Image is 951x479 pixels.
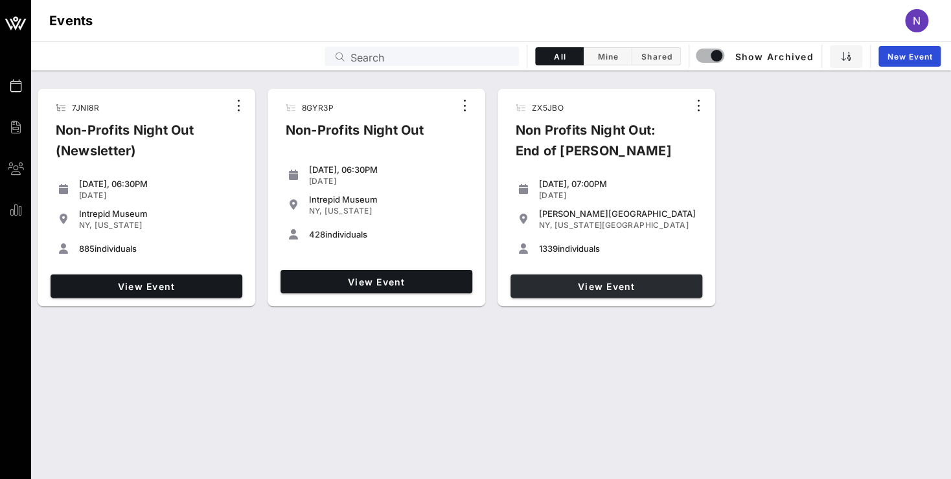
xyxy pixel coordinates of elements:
div: Non Profits Night Out: End of [PERSON_NAME] [505,120,688,172]
div: Intrepid Museum [79,208,237,219]
span: 1339 [539,243,558,254]
span: View Event [56,281,237,292]
div: [DATE] [79,190,237,201]
span: [US_STATE] [95,220,142,230]
button: Show Archived [697,45,814,68]
button: All [535,47,584,65]
a: View Event [51,274,242,298]
span: ZX5JBO [532,103,564,113]
div: Non-Profits Night Out (Newsletter) [45,120,228,172]
span: All [544,52,575,61]
span: View Event [516,281,697,292]
div: [DATE], 07:00PM [539,179,697,189]
div: individuals [309,229,467,240]
div: N [905,9,928,32]
div: [DATE], 06:30PM [79,179,237,189]
span: N [913,14,921,27]
div: [DATE], 06:30PM [309,164,467,175]
span: Shared [640,52,672,61]
span: NY, [539,220,553,230]
a: View Event [281,270,472,293]
div: individuals [79,243,237,254]
div: Intrepid Museum [309,194,467,205]
a: New Event [878,46,941,67]
div: [PERSON_NAME][GEOGRAPHIC_DATA] [539,208,697,219]
span: [US_STATE] [325,206,372,216]
span: View Event [286,276,467,287]
span: Show Archived [698,49,813,64]
span: 428 [309,229,325,240]
span: [US_STATE][GEOGRAPHIC_DATA] [555,220,689,230]
div: individuals [539,243,697,254]
div: [DATE] [539,190,697,201]
div: Non-Profits Night Out [275,120,434,151]
span: 7JNI8R [72,103,99,113]
span: Mine [591,52,624,61]
span: 885 [79,243,95,254]
h1: Events [49,10,93,31]
button: Shared [632,47,681,65]
div: [DATE] [309,176,467,186]
span: New Event [886,52,933,61]
span: NY, [309,206,323,216]
span: NY, [79,220,93,230]
button: Mine [584,47,632,65]
a: View Event [510,274,702,298]
span: 8GYR3P [302,103,334,113]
